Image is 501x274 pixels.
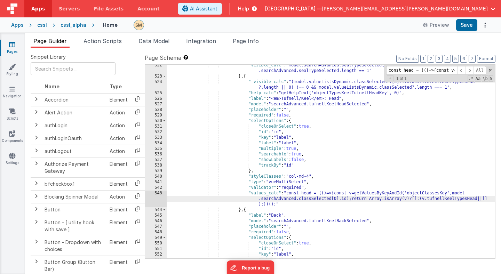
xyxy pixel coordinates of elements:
button: [GEOGRAPHIC_DATA] — [PERSON_NAME][EMAIL_ADDRESS][PERSON_NAME][DOMAIN_NAME] [265,5,495,12]
button: 3 [436,55,443,63]
button: 6 [460,55,467,63]
td: authLoginOauth [42,132,107,145]
div: 552 [145,252,167,257]
div: 534 [145,140,167,146]
td: Button - [ utility hook with save ] [42,216,107,236]
div: 526 [145,96,167,102]
div: 549 [145,235,167,241]
td: Action [107,132,130,145]
span: 1 of 1 [393,76,409,81]
div: 537 [145,157,167,163]
div: 544 [145,207,167,213]
button: 2 [428,55,434,63]
div: 529 [145,113,167,118]
span: RegExp Search [468,75,474,82]
td: Element [107,158,130,177]
span: CaseSensitive Search [475,75,481,82]
td: Action [107,106,130,119]
td: Element [107,203,130,216]
span: Apps [31,5,45,12]
span: File Assets [94,5,124,12]
button: Options [480,20,490,30]
input: Search for [386,66,457,75]
td: Element [107,93,130,106]
div: cssl_alpha [61,22,86,29]
td: Alert Action [42,106,107,119]
div: 543 [145,191,167,207]
div: 528 [145,107,167,113]
span: Whole Word Search [482,75,488,82]
button: 7 [469,55,476,63]
div: 532 [145,129,167,135]
div: 522 [145,63,167,74]
span: Name [45,83,59,89]
td: Element [107,236,130,256]
div: 538 [145,163,167,168]
img: e9616e60dfe10b317d64a5e98ec8e357 [134,20,144,30]
div: 542 [145,185,167,191]
td: Accordion [42,93,107,106]
td: Action [107,190,130,203]
button: Format [477,55,495,63]
div: 525 [145,90,167,96]
span: Data Model [138,38,169,45]
span: Type [110,83,122,89]
span: [PERSON_NAME][EMAIL_ADDRESS][PERSON_NAME][DOMAIN_NAME] [322,5,488,12]
span: Servers [59,5,80,12]
button: Save [456,19,477,31]
td: bfcheckbox1 [42,177,107,190]
td: Button - Dropdown with choices [42,236,107,256]
div: 523 [145,74,167,79]
div: 539 [145,168,167,174]
div: 530 [145,118,167,124]
div: 553 [145,257,167,263]
td: authLogin [42,119,107,132]
div: 524 [145,79,167,90]
div: 551 [145,246,167,252]
span: Snippet Library [31,54,66,61]
div: 548 [145,229,167,235]
span: Alt-Enter [474,66,486,75]
span: Page Info [233,38,259,45]
button: Preview [419,19,453,31]
div: Apps [11,22,24,29]
span: Help [238,5,249,12]
div: 547 [145,224,167,229]
span: Page Schema [145,54,181,62]
span: Toggel Replace mode [387,75,393,81]
div: cssl [37,22,47,29]
button: No Folds [396,55,419,63]
div: 546 [145,218,167,224]
button: 5 [452,55,459,63]
td: Action [107,119,130,132]
div: 540 [145,174,167,179]
div: 536 [145,152,167,157]
td: Authorize Payment Gateway [42,158,107,177]
span: Integration [186,38,216,45]
td: authLogout [42,145,107,158]
td: Element [107,177,130,190]
td: Blocking Spinner Modal [42,190,107,203]
td: Element [107,216,130,236]
span: Page Builder [33,38,67,45]
span: AI Assistant [190,5,217,12]
input: Search Snippets ... [31,62,116,75]
span: Search In Selection [489,75,493,82]
div: 541 [145,179,167,185]
div: 535 [145,146,167,152]
div: 527 [145,102,167,107]
button: 1 [420,55,426,63]
h4: Home [103,22,118,27]
button: AI Assistant [178,3,222,15]
div: 545 [145,213,167,218]
div: 533 [145,135,167,140]
span: Action Scripts [83,38,122,45]
span: [GEOGRAPHIC_DATA] — [265,5,322,12]
div: 550 [145,241,167,246]
td: Button [42,203,107,216]
td: Action [107,145,130,158]
div: 531 [145,124,167,129]
button: 4 [444,55,451,63]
